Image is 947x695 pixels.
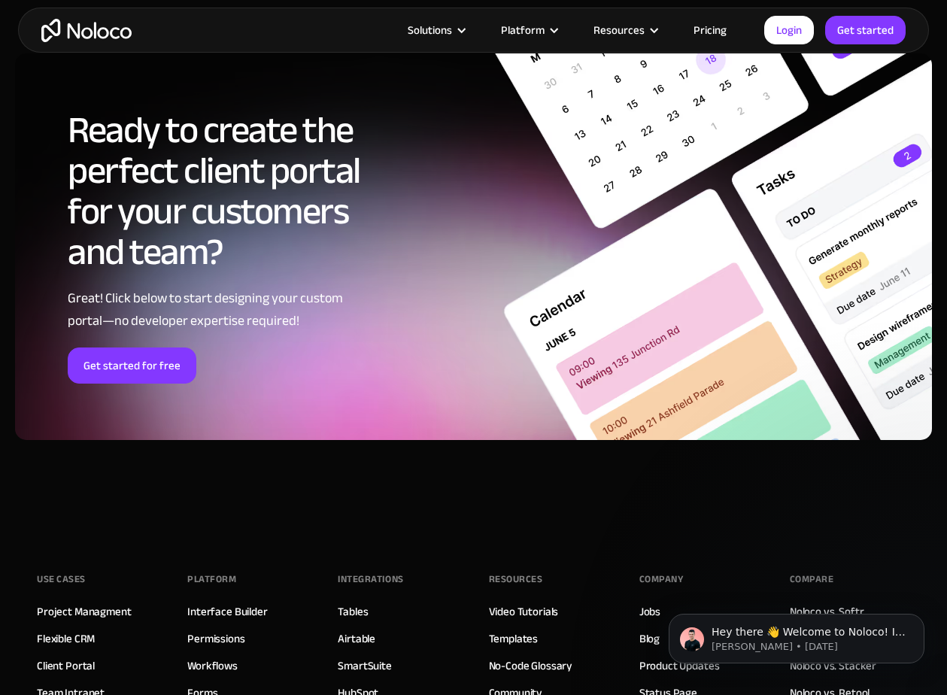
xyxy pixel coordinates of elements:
[187,629,244,648] a: Permissions
[338,656,392,675] a: SmartSuite
[593,20,645,40] div: Resources
[37,629,95,648] a: Flexible CRM
[482,20,575,40] div: Platform
[575,20,675,40] div: Resources
[639,656,720,675] a: Product Updates
[646,582,947,687] iframe: Intercom notifications message
[639,602,660,621] a: Jobs
[68,347,196,384] a: Get started for free
[68,110,448,272] h2: Ready to create the perfect client portal for your customers and team?
[187,568,236,590] div: Platform
[489,656,573,675] a: No-Code Glossary
[37,656,95,675] a: Client Portal
[489,629,539,648] a: Templates
[37,568,86,590] div: Use Cases
[825,16,906,44] a: Get started
[489,568,543,590] div: Resources
[675,20,745,40] a: Pricing
[37,602,131,621] a: Project Managment
[639,568,684,590] div: Company
[790,568,834,590] div: Compare
[187,656,238,675] a: Workflows
[68,287,448,332] div: Great! Click below to start designing your custom portal—no developer expertise required!
[338,568,403,590] div: INTEGRATIONS
[764,16,814,44] a: Login
[338,629,375,648] a: Airtable
[187,602,267,621] a: Interface Builder
[639,629,660,648] a: Blog
[41,19,132,42] a: home
[501,20,545,40] div: Platform
[489,602,559,621] a: Video Tutorials
[408,20,452,40] div: Solutions
[389,20,482,40] div: Solutions
[338,602,368,621] a: Tables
